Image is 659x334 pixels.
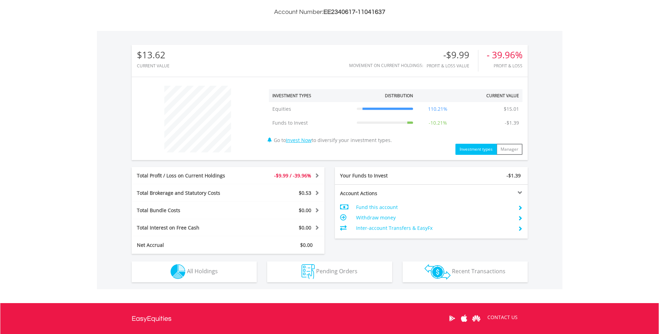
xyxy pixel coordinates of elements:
a: Invest Now [286,137,312,143]
td: -10.21% [417,116,459,130]
th: Investment Types [269,89,353,102]
div: Total Brokerage and Statutory Costs [132,190,244,197]
a: Google Play [446,308,458,329]
span: $0.00 [300,242,313,248]
div: Total Profit / Loss on Current Holdings [132,172,244,179]
td: 110.21% [417,102,459,116]
span: Pending Orders [316,267,357,275]
div: CURRENT VALUE [137,64,170,68]
span: All Holdings [187,267,218,275]
td: Fund this account [356,202,512,212]
a: CONTACT US [483,308,522,327]
div: Profit & Loss Value [427,64,478,68]
div: - 39.96% [487,50,522,60]
div: -$9.99 [427,50,478,60]
div: Go to to diversify your investment types. [264,82,528,155]
a: Apple [458,308,470,329]
td: Equities [269,102,353,116]
div: Total Bundle Costs [132,207,244,214]
span: EE2340617-11041637 [323,9,385,15]
td: -$1.39 [501,116,522,130]
img: transactions-zar-wht.png [425,264,451,279]
div: Account Actions [335,190,431,197]
img: holdings-wht.png [171,264,186,279]
div: Distribution [385,93,413,99]
a: Huawei [470,308,483,329]
button: Manager [496,144,522,155]
td: Withdraw money [356,212,512,223]
span: $0.53 [299,190,311,196]
button: Investment types [455,144,497,155]
td: Funds to Invest [269,116,353,130]
span: -$9.99 / -39.96% [274,172,311,179]
td: Inter-account Transfers & EasyFx [356,223,512,233]
div: $13.62 [137,50,170,60]
th: Current Value [459,89,522,102]
td: $15.01 [500,102,522,116]
div: Profit & Loss [487,64,522,68]
button: All Holdings [132,261,257,282]
button: Pending Orders [267,261,392,282]
div: Total Interest on Free Cash [132,224,244,231]
span: $0.00 [299,207,311,214]
div: Net Accrual [132,242,244,249]
div: Movement on Current Holdings: [349,63,423,68]
div: Your Funds to Invest [335,172,431,179]
img: pending_instructions-wht.png [302,264,315,279]
span: $0.00 [299,224,311,231]
span: -$1.39 [506,172,521,179]
h3: Account Number: [132,7,528,17]
span: Recent Transactions [452,267,505,275]
button: Recent Transactions [403,261,528,282]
